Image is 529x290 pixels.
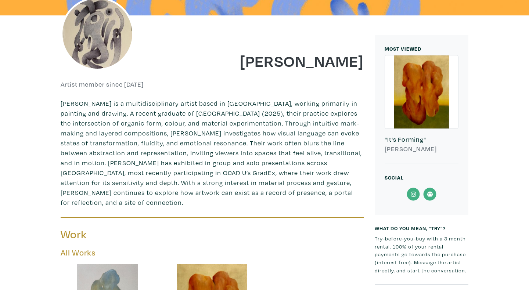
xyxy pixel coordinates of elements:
p: [PERSON_NAME] is a multidisciplinary artist based in [GEOGRAPHIC_DATA], working primarily in pain... [61,98,364,207]
h3: Work [61,228,207,242]
small: Social [385,174,404,181]
p: Try-before-you-buy with a 3 month rental. 100% of your rental payments go towards the purchase (i... [375,235,468,274]
h6: [PERSON_NAME] [385,145,458,153]
h6: Artist member since [DATE] [61,80,144,88]
h5: All Works [61,248,364,258]
small: MOST VIEWED [385,45,421,52]
h6: What do you mean, “try”? [375,225,468,231]
a: "It's Forming" [PERSON_NAME] [385,55,458,163]
h1: [PERSON_NAME] [218,51,364,70]
h6: "It's Forming" [385,135,458,144]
